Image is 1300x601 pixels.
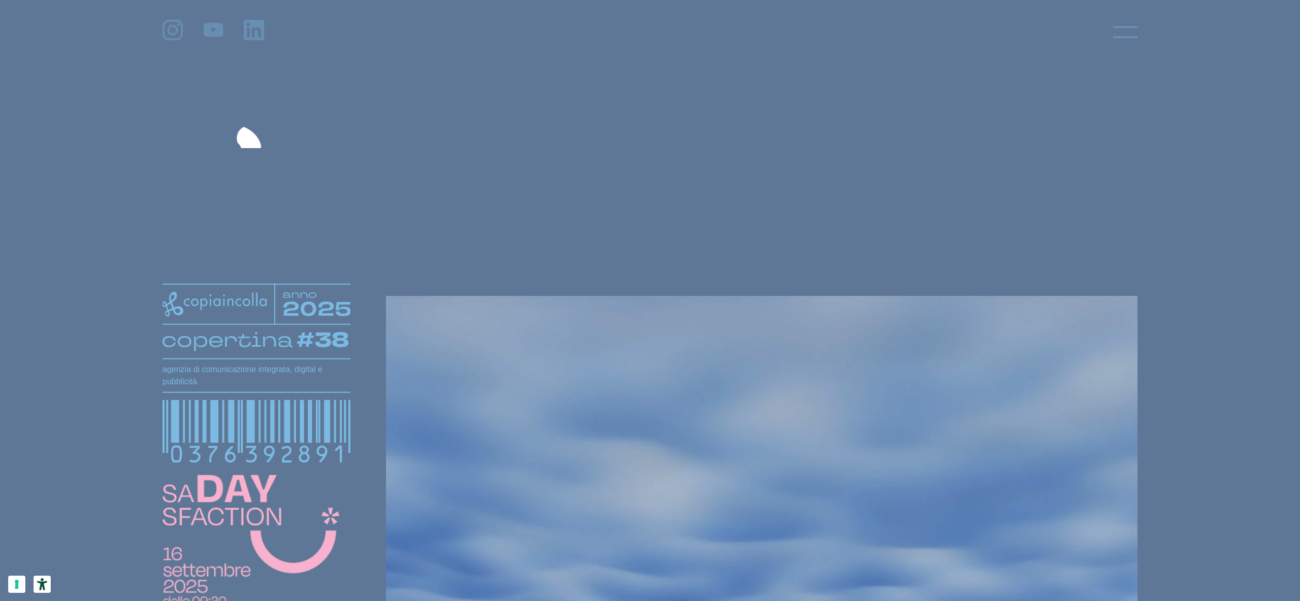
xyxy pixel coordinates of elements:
[282,295,351,322] tspan: 2025
[162,363,350,388] h1: agenzia di comunicazione integrata, digital e pubblicità
[161,327,292,353] tspan: copertina
[282,287,317,301] tspan: anno
[8,576,25,593] button: Le tue preferenze relative al consenso per le tecnologie di tracciamento
[34,576,51,593] button: Strumenti di accessibilità
[297,326,349,354] tspan: #38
